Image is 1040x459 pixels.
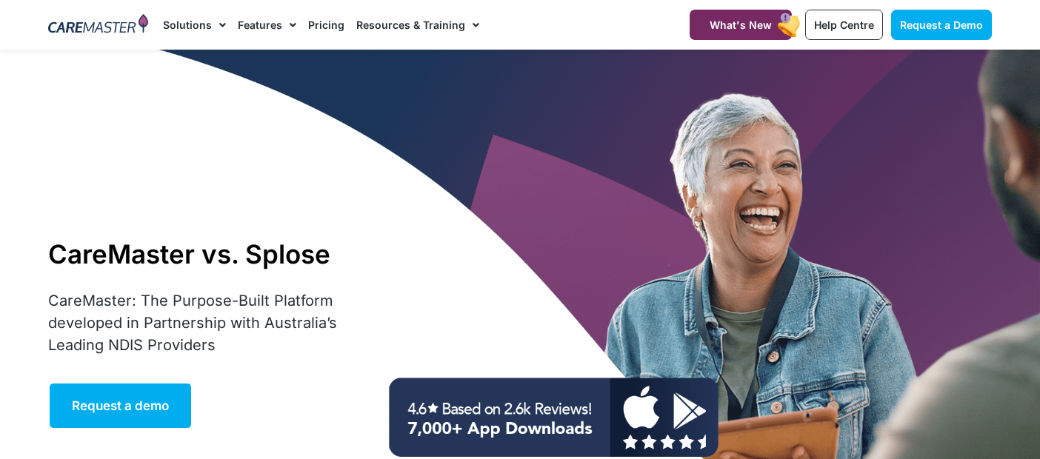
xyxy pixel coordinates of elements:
[814,19,874,31] span: Help Centre
[891,10,992,40] a: Request a Demo
[72,398,169,413] span: Request a demo
[805,10,883,40] a: Help Centre
[900,19,983,31] span: Request a Demo
[48,14,148,36] img: CareMaster Logo
[48,238,369,269] h1: CareMaster vs. Splose
[710,19,772,31] span: What's New
[48,289,369,356] p: CareMaster: The Purpose-Built Platform developed in Partnership with Australia’s Leading NDIS Pro...
[48,382,193,429] a: Request a demo
[690,10,792,40] a: What's New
